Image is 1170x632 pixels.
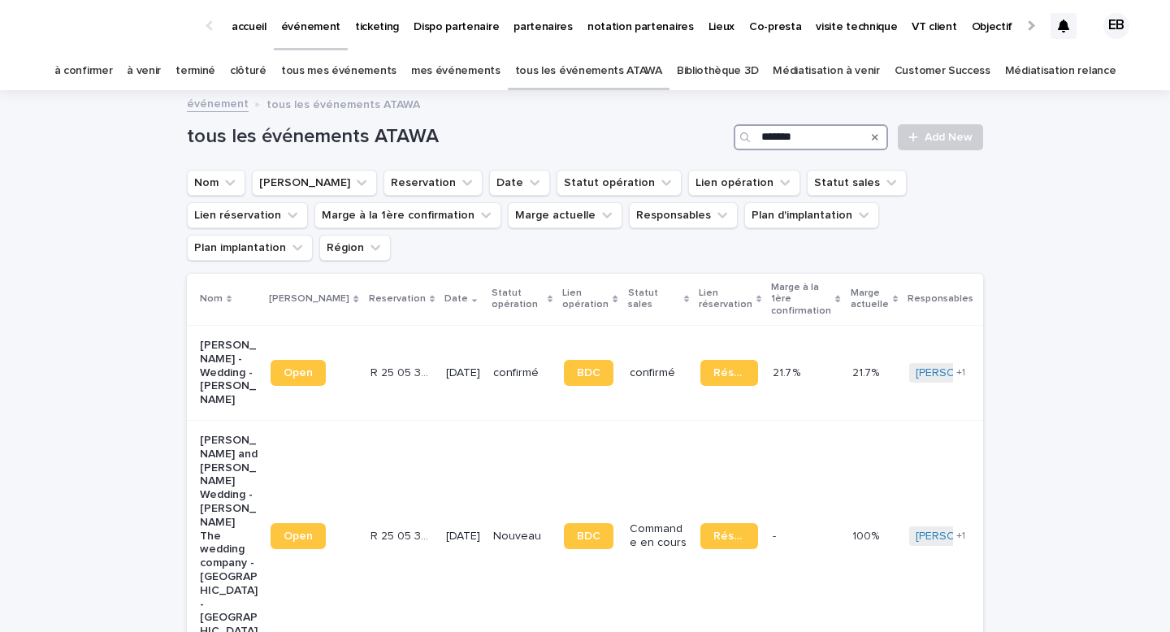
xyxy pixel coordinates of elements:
[908,290,973,308] p: Responsables
[734,124,888,150] input: Search
[557,170,682,196] button: Statut opération
[446,530,480,543] p: [DATE]
[577,367,600,379] span: BDC
[956,368,965,378] span: + 1
[807,170,907,196] button: Statut sales
[771,279,831,320] p: Marge à la 1ère confirmation
[319,235,391,261] button: Région
[851,284,889,314] p: Marge actuelle
[187,93,249,112] a: événement
[677,52,758,90] a: Bibliothèque 3D
[898,124,983,150] a: Add New
[411,52,500,90] a: mes événements
[252,170,377,196] button: Lien Stacker
[32,10,190,42] img: Ls34BcGeRexTGTNfXpUC
[564,360,613,386] a: BDC
[492,284,544,314] p: Statut opération
[744,202,879,228] button: Plan d'implantation
[773,363,804,380] p: 21.7 %
[271,360,326,386] a: Open
[515,52,662,90] a: tous les événements ATAWA
[383,170,483,196] button: Reservation
[700,360,758,386] a: Réservation
[266,94,420,112] p: tous les événements ATAWA
[444,290,468,308] p: Date
[281,52,396,90] a: tous mes événements
[628,284,680,314] p: Statut sales
[284,367,313,379] span: Open
[564,523,613,549] a: BDC
[446,366,480,380] p: [DATE]
[916,530,1004,543] a: [PERSON_NAME]
[187,170,245,196] button: Nom
[508,202,622,228] button: Marge actuelle
[562,284,609,314] p: Lien opération
[1103,13,1129,39] div: EB
[773,52,880,90] a: Médiatisation à venir
[187,235,313,261] button: Plan implantation
[187,125,727,149] h1: tous les événements ATAWA
[200,339,258,407] p: [PERSON_NAME] - Wedding - [PERSON_NAME]
[493,530,551,543] p: Nouveau
[200,290,223,308] p: Nom
[773,526,779,543] p: -
[284,530,313,542] span: Open
[369,290,426,308] p: Reservation
[493,366,551,380] p: confirmé
[983,284,1051,314] p: Plan d'implantation
[630,366,687,380] p: confirmé
[314,202,501,228] button: Marge à la 1ère confirmation
[895,52,990,90] a: Customer Success
[1005,52,1116,90] a: Médiatisation relance
[370,363,431,380] p: R 25 05 3705
[699,284,752,314] p: Lien réservation
[175,52,215,90] a: terminé
[713,367,745,379] span: Réservation
[370,526,431,543] p: R 25 05 3506
[230,52,266,90] a: clôturé
[688,170,800,196] button: Lien opération
[852,526,882,543] p: 100%
[916,366,1004,380] a: [PERSON_NAME]
[925,132,973,143] span: Add New
[852,363,882,380] p: 21.7%
[629,202,738,228] button: Responsables
[271,523,326,549] a: Open
[127,52,161,90] a: à venir
[489,170,550,196] button: Date
[630,522,687,550] p: Commande en cours
[187,202,308,228] button: Lien réservation
[956,531,965,541] span: + 1
[713,530,745,542] span: Réservation
[54,52,113,90] a: à confirmer
[269,290,349,308] p: [PERSON_NAME]
[577,530,600,542] span: BDC
[700,523,758,549] a: Réservation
